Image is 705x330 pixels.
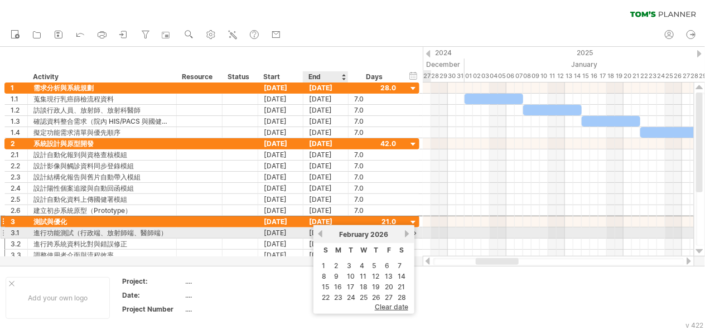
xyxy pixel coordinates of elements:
div: 設計影像與觸診資料同步登錄模組 [33,161,171,171]
div: End [308,71,342,82]
div: [DATE] [258,138,303,149]
a: 8 [321,271,327,282]
a: 4 [359,260,365,271]
a: 19 [371,282,381,292]
div: 7.0 [354,105,396,115]
div: [DATE] [303,172,349,182]
span: 2026 [370,230,388,239]
span: Sunday [323,246,328,254]
div: Thursday, 2 January 2025 [473,70,481,82]
span: Wednesday [360,246,367,254]
div: Friday, 24 January 2025 [657,70,665,82]
a: 15 [321,282,330,292]
div: [DATE] [258,82,303,93]
a: next [403,230,412,238]
div: Thursday, 23 January 2025 [649,70,657,82]
div: Sunday, 29 December 2024 [440,70,448,82]
div: Wednesday, 22 January 2025 [640,70,649,82]
div: Tuesday, 7 January 2025 [515,70,523,82]
div: 2.3 [11,172,27,182]
div: [DATE] [258,149,303,160]
div: [DATE] [258,172,303,182]
div: 設計結構化報告與舊片自動帶入模組 [33,172,171,182]
a: 1 [321,260,326,271]
a: 10 [346,271,356,282]
a: 5 [371,260,377,271]
a: 20 [384,282,394,292]
div: 3 [11,216,27,227]
div: 需求分析與系統規劃 [33,82,171,93]
div: [DATE] [258,227,303,238]
div: [DATE] [303,194,349,205]
div: Status [228,71,252,82]
div: [DATE] [303,227,349,238]
div: .... [186,290,279,300]
div: [DATE] [303,149,349,160]
a: 21 [397,282,406,292]
span: Saturday [399,246,404,254]
div: 進行功能測試（行政端、放射師端、醫師端） [33,227,171,238]
div: Activity [33,71,170,82]
div: Friday, 3 January 2025 [481,70,490,82]
div: [DATE] [258,250,303,260]
div: Thursday, 9 January 2025 [532,70,540,82]
div: 7.0 [354,205,396,216]
div: Project: [122,276,184,286]
div: 訪談行政人員、放射師、放射科醫師 [33,105,171,115]
a: 25 [359,292,369,303]
div: Tuesday, 14 January 2025 [573,70,582,82]
div: 3.1 [11,227,27,238]
a: 7 [397,260,403,271]
div: [DATE] [303,205,349,216]
div: Resource [182,71,216,82]
div: Saturday, 25 January 2025 [665,70,674,82]
a: 26 [371,292,382,303]
div: Add your own logo [6,277,110,319]
div: Sunday, 19 January 2025 [615,70,624,82]
div: 7.0 [354,161,396,171]
span: clear date [375,303,408,311]
div: [DATE] [258,105,303,115]
div: [DATE] [258,239,303,249]
a: 14 [397,271,407,282]
div: Wednesday, 15 January 2025 [582,70,590,82]
div: 1.2 [11,105,27,115]
a: 28 [397,292,407,303]
a: 3 [346,260,352,271]
div: 7.0 [354,127,396,138]
div: Friday, 27 December 2024 [423,70,431,82]
div: Project Number [122,304,184,314]
div: Saturday, 28 December 2024 [431,70,440,82]
div: 7.0 [354,194,396,205]
div: 設計自動化報到與資格查核模組 [33,149,171,160]
div: .... [186,276,279,286]
div: Saturday, 11 January 2025 [548,70,557,82]
div: 確認資料整合需求（院內 HIS/PACS 與國健署「大乳口」系統） [33,116,171,127]
a: 17 [346,282,355,292]
div: [DATE] [303,82,349,93]
a: 24 [346,292,356,303]
div: 2.4 [11,183,27,193]
div: 3.2 [11,239,27,249]
div: Tuesday, 31 December 2024 [456,70,465,82]
div: 設計自動化資料上傳國健署模組 [33,194,171,205]
div: v 422 [685,321,703,329]
div: Saturday, 4 January 2025 [490,70,498,82]
div: 1.3 [11,116,27,127]
div: 2 [11,138,27,149]
a: 27 [384,292,394,303]
div: Thursday, 16 January 2025 [590,70,598,82]
a: 12 [371,271,380,282]
div: [DATE] [258,183,303,193]
div: Sunday, 5 January 2025 [498,70,506,82]
div: Monday, 27 January 2025 [682,70,690,82]
div: [DATE] [303,116,349,127]
div: [DATE] [258,161,303,171]
div: Monday, 20 January 2025 [624,70,632,82]
div: Wednesday, 8 January 2025 [523,70,532,82]
div: Date: [122,290,184,300]
a: 9 [333,271,340,282]
div: [DATE] [303,105,349,115]
div: 蒐集現行乳癌篩檢流程資料 [33,94,171,104]
div: Tuesday, 28 January 2025 [690,70,699,82]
